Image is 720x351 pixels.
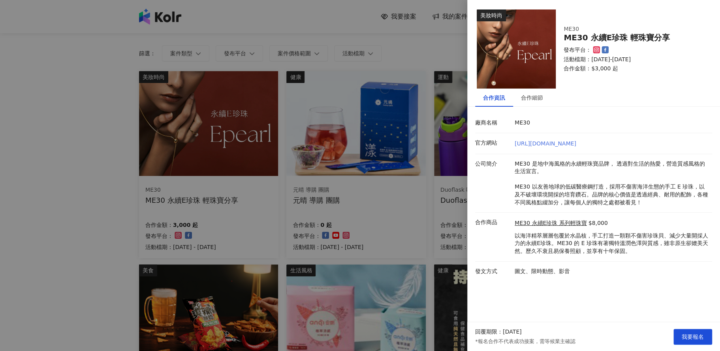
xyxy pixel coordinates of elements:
[564,33,703,42] div: ME30 永續E珍珠 輕珠寶分享
[564,65,703,73] p: 合作金額： $3,000 起
[564,25,690,33] div: ME30
[483,93,505,102] div: 合作資訊
[515,232,708,255] p: 以海洋精萃層層包覆於水晶核，手工打造一顆顆不傷害珍珠貝、減少大量開採人力的永續E珍珠。ME30 的 E 珍珠有著獨特溫潤色澤與質感，雖非原生卻媲美天然。歷久不衰且易保養照顧，並享有十年保固。
[588,219,608,227] p: $8,000
[477,9,556,89] img: ME30 永續E珍珠 系列輕珠寶
[475,328,521,336] p: 回覆期限：[DATE]
[515,268,708,276] p: 圖文、限時動態、影音
[564,46,591,54] p: 發布平台：
[515,140,576,147] a: [URL][DOMAIN_NAME]
[521,93,543,102] div: 合作細節
[564,56,703,64] p: 活動檔期：[DATE]-[DATE]
[673,329,712,345] button: 我要報名
[515,219,587,227] a: ME30 永續E珍珠 系列輕珠寶
[515,119,708,127] p: ME30
[475,160,511,168] p: 公司簡介
[475,119,511,127] p: 廠商名稱
[475,219,511,226] p: 合作商品
[515,160,708,207] p: ME30 是地中海風格的永續輕珠寶品牌， 透過對生活的熱愛，營造質感風格的生活宣言。 ME30 以友善地球的低碳醫療鋼打造，採用不傷害海洋生態的手工 E 珍珠，以及不破壞環境開採的培育鑽石。品牌...
[475,268,511,276] p: 發文方式
[477,9,506,21] div: 美妝時尚
[475,139,511,147] p: 官方網站
[682,334,704,340] span: 我要報名
[475,338,575,345] p: *報名合作不代表成功接案，需等候業主確認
